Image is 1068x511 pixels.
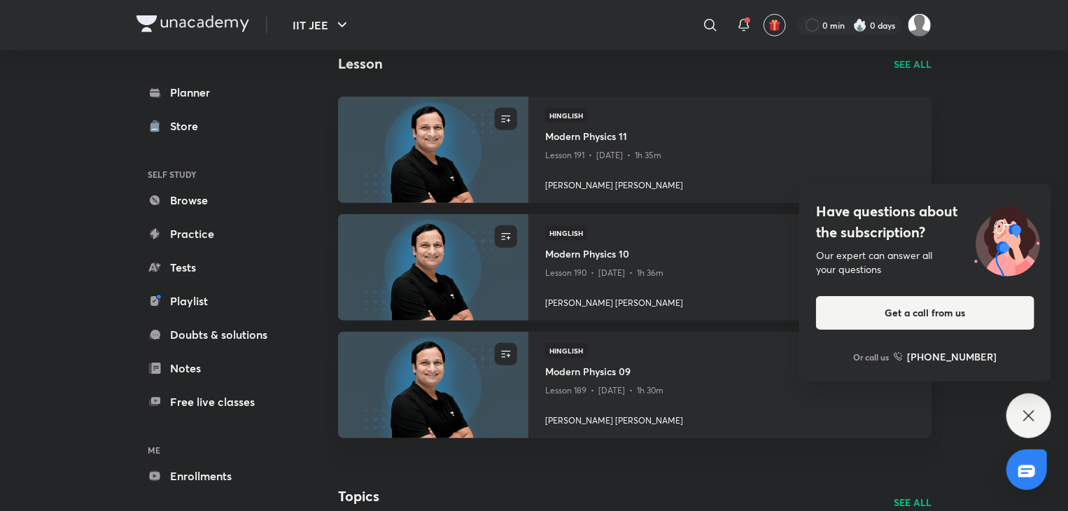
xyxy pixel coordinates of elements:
a: Free live classes [136,388,299,416]
button: Get a call from us [816,296,1034,330]
a: Store [136,112,299,140]
p: Or call us [854,351,890,363]
p: Lesson 191 • [DATE] • 1h 35m [545,146,915,164]
span: Hinglish [545,343,587,358]
a: Tests [136,253,299,281]
a: SEE ALL [894,57,932,71]
a: Browse [136,186,299,214]
p: Lesson 190 • [DATE] • 1h 36m [545,264,915,282]
span: Hinglish [545,108,587,123]
a: [PERSON_NAME] [PERSON_NAME] [545,409,915,427]
a: Planner [136,78,299,106]
button: IIT JEE [284,11,359,39]
a: Thumbnail [338,214,528,321]
img: streak [853,18,867,32]
a: Doubts & solutions [136,321,299,349]
a: Thumbnail [338,332,528,438]
button: avatar [764,14,786,36]
img: Thumbnail [336,330,530,439]
a: Notes [136,354,299,382]
img: Samadrita [908,13,932,37]
img: Thumbnail [336,213,530,321]
h4: Have questions about the subscription? [816,201,1034,243]
a: SEE ALL [894,495,932,510]
h6: [PHONE_NUMBER] [908,349,997,364]
a: [PERSON_NAME] [PERSON_NAME] [545,174,915,192]
a: Modern Physics 09 [545,364,915,381]
h4: Topics [338,486,379,507]
div: Store [170,118,206,134]
a: Practice [136,220,299,248]
a: Modern Physics 11 [545,129,915,146]
a: Company Logo [136,15,249,36]
img: ttu_illustration_new.svg [963,201,1051,276]
a: Thumbnail [338,97,528,203]
a: [PERSON_NAME] [PERSON_NAME] [545,291,915,309]
a: [PHONE_NUMBER] [894,349,997,364]
div: Our expert can answer all your questions [816,248,1034,276]
p: Lesson 189 • [DATE] • 1h 30m [545,381,915,400]
h6: SELF STUDY [136,162,299,186]
h6: ME [136,438,299,462]
a: Playlist [136,287,299,315]
a: Enrollments [136,462,299,490]
h2: Lesson [338,53,383,74]
img: Thumbnail [336,95,530,204]
a: Modern Physics 10 [545,246,915,264]
img: avatar [768,19,781,31]
span: Hinglish [545,225,587,241]
img: Company Logo [136,15,249,32]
